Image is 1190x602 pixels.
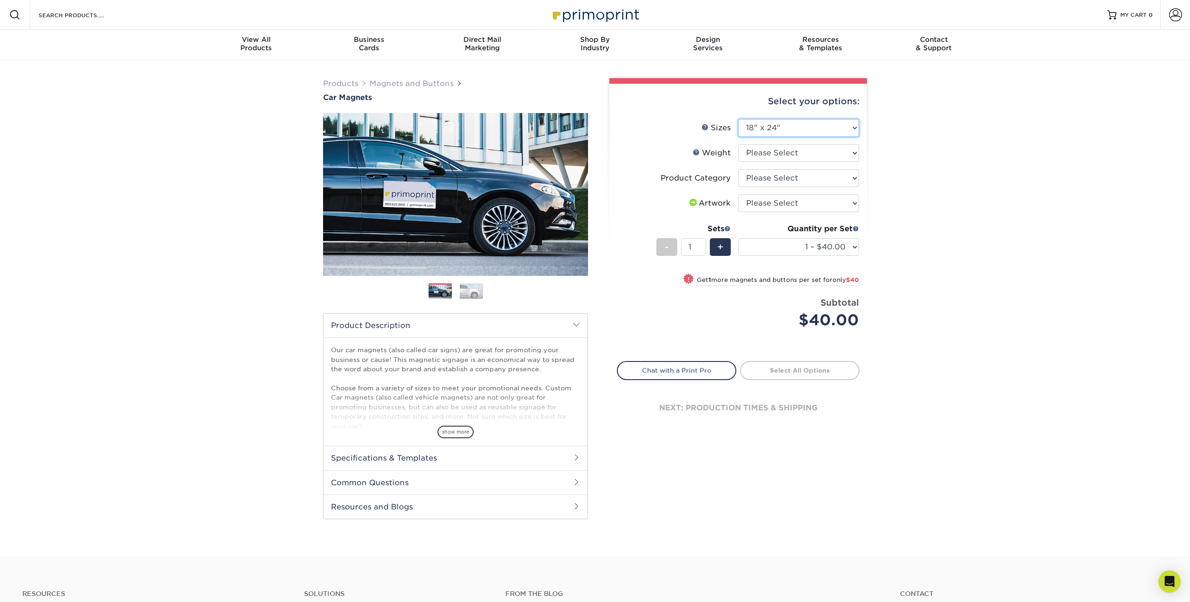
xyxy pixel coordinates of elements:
[426,35,539,52] div: Marketing
[304,590,491,598] h4: Solutions
[740,361,859,380] a: Select All Options
[200,35,313,44] span: View All
[693,147,731,159] div: Weight
[505,590,875,598] h4: From the Blog
[833,276,859,283] span: only
[324,446,588,470] h2: Specifications & Templates
[313,35,426,44] span: Business
[701,122,731,134] div: Sizes
[846,276,859,283] span: $40
[1149,12,1153,18] span: 0
[1158,570,1181,593] div: Open Intercom Messenger
[313,30,426,60] a: BusinessCards
[323,93,588,102] a: Car Magnets
[313,35,426,52] div: Cards
[661,173,731,184] div: Product Category
[617,84,859,119] div: Select your options:
[437,426,474,438] span: show more
[200,30,313,60] a: View AllProducts
[539,35,652,52] div: Industry
[1120,11,1147,19] span: MY CART
[651,35,764,52] div: Services
[331,345,580,507] p: Our car magnets (also called car signs) are great for promoting your business or cause! This magn...
[617,380,859,436] div: next: production times & shipping
[656,223,731,234] div: Sets
[708,276,711,283] strong: 1
[38,9,128,20] input: SEARCH PRODUCTS.....
[323,103,588,286] img: Car Magnets 01
[665,240,669,254] span: -
[323,93,372,102] span: Car Magnets
[877,30,990,60] a: Contact& Support
[688,198,731,209] div: Artwork
[324,314,588,337] h2: Product Description
[764,35,877,52] div: & Templates
[900,590,1168,598] a: Contact
[370,79,454,88] a: Magnets and Buttons
[200,35,313,52] div: Products
[820,297,859,308] strong: Subtotal
[429,284,452,300] img: Magnets and Buttons 01
[426,30,539,60] a: Direct MailMarketing
[651,35,764,44] span: Design
[539,35,652,44] span: Shop By
[22,590,290,598] h4: Resources
[324,495,588,519] h2: Resources and Blogs
[877,35,990,52] div: & Support
[738,223,859,234] div: Quantity per Set
[745,309,859,331] div: $40.00
[651,30,764,60] a: DesignServices
[764,35,877,44] span: Resources
[460,283,483,299] img: Magnets and Buttons 02
[617,361,736,380] a: Chat with a Print Pro
[717,240,723,254] span: +
[426,35,539,44] span: Direct Mail
[323,79,358,88] a: Products
[697,276,859,286] small: Get more magnets and buttons per set for
[877,35,990,44] span: Contact
[549,5,641,25] img: Primoprint
[688,274,690,284] span: !
[324,470,588,495] h2: Common Questions
[764,30,877,60] a: Resources& Templates
[539,30,652,60] a: Shop ByIndustry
